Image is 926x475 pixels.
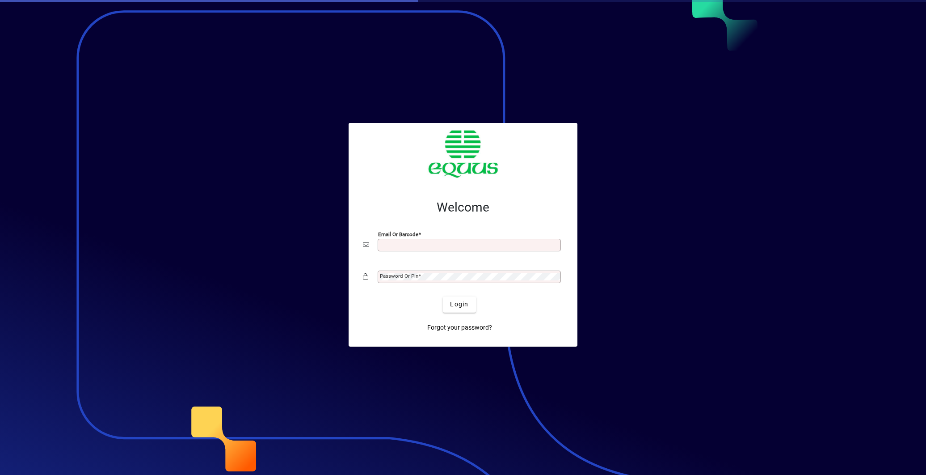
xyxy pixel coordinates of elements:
[424,320,496,336] a: Forgot your password?
[443,297,476,313] button: Login
[363,200,563,215] h2: Welcome
[450,300,468,309] span: Login
[378,231,418,237] mat-label: Email or Barcode
[380,273,418,279] mat-label: Password or Pin
[427,323,492,332] span: Forgot your password?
